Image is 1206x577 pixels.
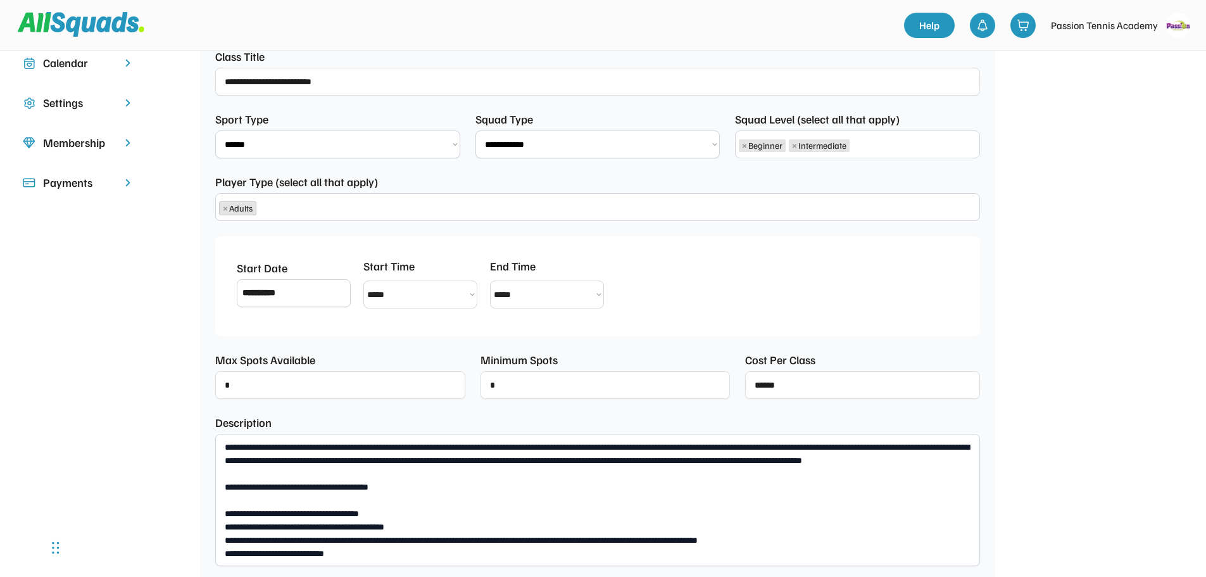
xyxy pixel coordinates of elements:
[215,414,272,431] div: Description
[792,141,797,150] span: ×
[904,13,955,38] a: Help
[215,174,378,191] div: Player Type (select all that apply)
[739,139,786,152] li: Beginner
[122,177,134,189] img: chevron-right.svg
[122,97,134,109] img: chevron-right.svg
[475,111,545,128] div: Squad Type
[23,177,35,189] img: Icon%20%2815%29.svg
[23,97,35,110] img: Icon%20copy%2016.svg
[976,19,989,32] img: bell-03%20%281%29.svg
[215,111,285,128] div: Sport Type
[43,94,114,111] div: Settings
[23,57,35,70] img: Icon%20copy%207.svg
[1051,18,1158,33] div: Passion Tennis Academy
[363,258,415,275] div: Start Time
[122,137,134,149] img: chevron-right.svg
[1017,19,1029,32] img: shopping-cart-01%20%281%29.svg
[490,258,536,275] div: End Time
[223,204,228,213] span: ×
[43,134,114,151] div: Membership
[742,141,747,150] span: ×
[219,201,256,215] li: Adults
[237,260,287,277] div: Start Date
[1165,13,1191,38] img: logo_square.gif
[215,48,265,65] div: Class Title
[23,137,35,149] img: Icon%20copy%208.svg
[745,352,815,369] div: Cost Per Class
[789,139,850,152] li: Intermediate
[481,352,558,369] div: Minimum Spots
[735,111,900,128] div: Squad Level (select all that apply)
[43,174,114,191] div: Payments
[18,12,144,36] img: Squad%20Logo.svg
[43,54,114,72] div: Calendar
[215,352,315,369] div: Max Spots Available
[122,57,134,69] img: chevron-right.svg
